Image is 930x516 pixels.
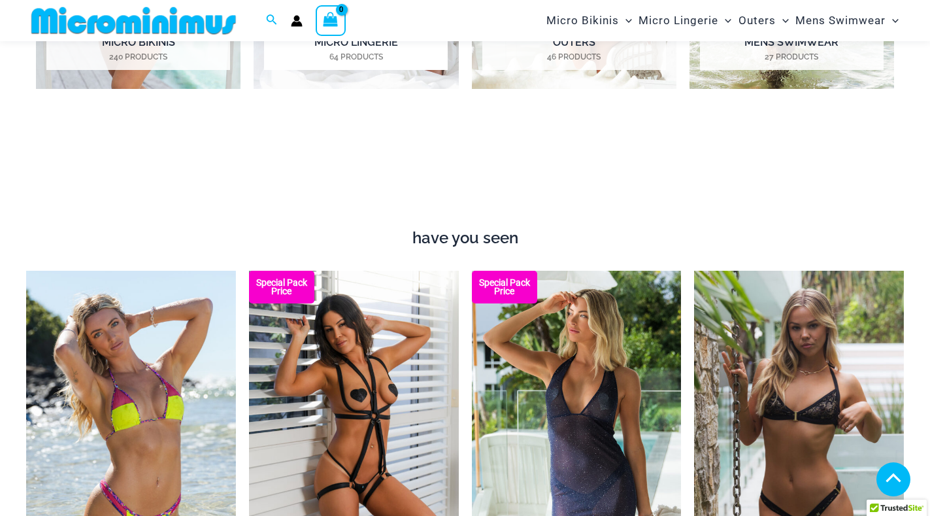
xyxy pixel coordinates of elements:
iframe: TrustedSite Certified [36,124,894,222]
h2: Micro Bikinis [46,29,230,70]
img: MM SHOP LOGO FLAT [26,6,241,35]
a: Micro BikinisMenu ToggleMenu Toggle [543,4,635,37]
a: Mens SwimwearMenu ToggleMenu Toggle [792,4,902,37]
span: Menu Toggle [886,4,899,37]
h2: Mens Swimwear [700,29,884,70]
h4: have you seen [26,229,904,248]
span: Menu Toggle [718,4,731,37]
a: Search icon link [266,12,278,29]
a: OutersMenu ToggleMenu Toggle [735,4,792,37]
mark: 64 Products [264,51,448,63]
b: Special Pack Price [249,279,314,296]
span: Menu Toggle [776,4,789,37]
span: Outers [739,4,776,37]
mark: 27 Products [700,51,884,63]
mark: 46 Products [482,51,666,63]
mark: 240 Products [46,51,230,63]
span: Mens Swimwear [795,4,886,37]
a: Account icon link [291,15,303,27]
span: Micro Lingerie [639,4,718,37]
b: Special Pack Price [472,279,537,296]
span: Micro Bikinis [546,4,619,37]
a: Micro LingerieMenu ToggleMenu Toggle [635,4,735,37]
h2: Micro Lingerie [264,29,448,70]
h2: Outers [482,29,666,70]
span: Menu Toggle [619,4,632,37]
a: View Shopping Cart, empty [316,5,346,35]
nav: Site Navigation [541,2,904,39]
